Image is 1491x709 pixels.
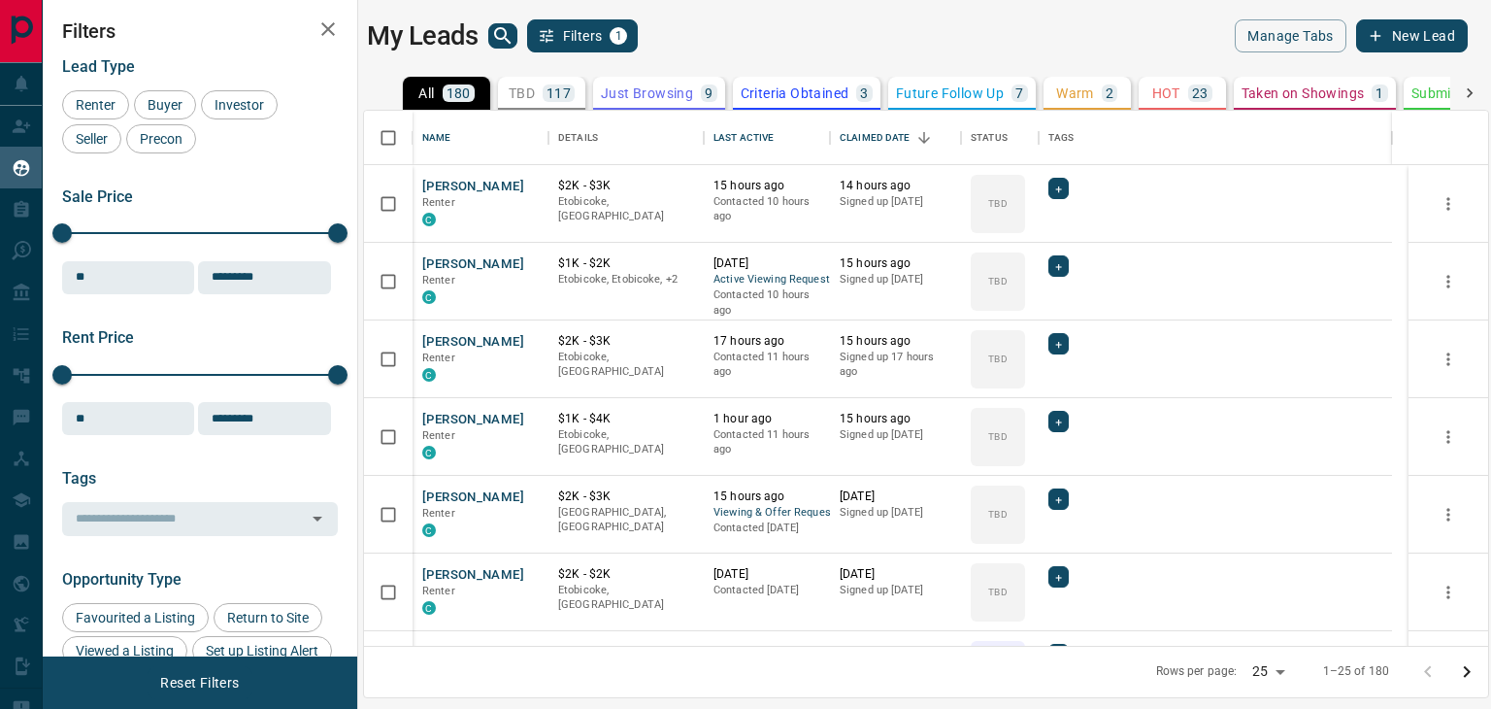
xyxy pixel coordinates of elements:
[527,19,639,52] button: Filters1
[422,429,455,442] span: Renter
[896,86,1004,100] p: Future Follow Up
[422,601,436,615] div: condos.ca
[1244,658,1291,686] div: 25
[860,86,868,100] p: 3
[558,489,694,505] p: $2K - $3K
[1434,422,1463,452] button: more
[1434,500,1463,529] button: more
[62,124,121,153] div: Seller
[69,97,122,113] span: Renter
[133,131,189,147] span: Precon
[1106,86,1113,100] p: 2
[304,505,331,532] button: Open
[558,411,694,427] p: $1K - $4K
[971,111,1008,165] div: Status
[558,350,694,380] p: Etobicoke, [GEOGRAPHIC_DATA]
[558,644,694,660] p: $0 - $1000M
[69,610,202,625] span: Favourited a Listing
[422,566,524,585] button: [PERSON_NAME]
[422,368,436,382] div: condos.ca
[201,90,278,119] div: Investor
[62,570,182,589] span: Opportunity Type
[558,566,694,583] p: $2K - $2K
[840,411,951,427] p: 15 hours ago
[1356,19,1468,52] button: New Lead
[148,666,251,699] button: Reset Filters
[558,272,694,287] p: West End, Toronto
[1055,490,1062,509] span: +
[558,194,694,224] p: Etobicoke, [GEOGRAPHIC_DATA]
[1055,645,1062,664] span: +
[1048,644,1069,665] div: +
[1434,345,1463,374] button: more
[208,97,271,113] span: Investor
[422,352,455,364] span: Renter
[840,272,951,287] p: Signed up [DATE]
[612,29,625,43] span: 1
[69,643,181,658] span: Viewed a Listing
[418,86,434,100] p: All
[1235,19,1345,52] button: Manage Tabs
[422,178,524,196] button: [PERSON_NAME]
[988,507,1007,522] p: TBD
[1156,663,1238,680] p: Rows per page:
[741,86,849,100] p: Criteria Obtained
[62,328,134,347] span: Rent Price
[961,111,1039,165] div: Status
[62,187,133,206] span: Sale Price
[1323,663,1389,680] p: 1–25 of 180
[713,427,820,457] p: Contacted 11 hours ago
[840,583,951,598] p: Signed up [DATE]
[69,131,115,147] span: Seller
[1048,489,1069,510] div: +
[126,124,196,153] div: Precon
[1048,111,1075,165] div: Tags
[62,19,338,43] h2: Filters
[840,644,951,660] p: [DATE]
[704,111,830,165] div: Last Active
[422,507,455,520] span: Renter
[558,583,694,613] p: Etobicoke, [GEOGRAPHIC_DATA]
[422,489,524,507] button: [PERSON_NAME]
[705,86,712,100] p: 9
[713,350,820,380] p: Contacted 11 hours ago
[1434,189,1463,219] button: more
[988,429,1007,444] p: TBD
[422,333,524,352] button: [PERSON_NAME]
[1055,567,1062,587] span: +
[558,178,694,194] p: $2K - $3K
[413,111,548,165] div: Name
[558,333,694,350] p: $2K - $3K
[62,603,209,632] div: Favourited a Listing
[199,643,325,658] span: Set up Listing Alert
[713,111,774,165] div: Last Active
[840,489,951,505] p: [DATE]
[192,636,332,665] div: Set up Listing Alert
[422,411,524,429] button: [PERSON_NAME]
[840,350,951,380] p: Signed up 17 hours ago
[713,411,820,427] p: 1 hour ago
[1048,333,1069,354] div: +
[713,521,820,536] p: Contacted [DATE]
[1055,334,1062,354] span: +
[367,20,479,51] h1: My Leads
[220,610,315,625] span: Return to Site
[713,566,820,583] p: [DATE]
[1056,86,1094,100] p: Warm
[134,90,196,119] div: Buyer
[988,352,1007,366] p: TBD
[558,505,694,535] p: [GEOGRAPHIC_DATA], [GEOGRAPHIC_DATA]
[840,111,911,165] div: Claimed Date
[713,272,820,288] span: Active Viewing Request
[1055,256,1062,276] span: +
[988,274,1007,288] p: TBD
[422,255,524,274] button: [PERSON_NAME]
[988,585,1007,599] p: TBD
[422,446,436,459] div: condos.ca
[422,644,524,662] button: [PERSON_NAME]
[1152,86,1180,100] p: HOT
[422,274,455,287] span: Renter
[422,523,436,537] div: condos.ca
[1039,111,1392,165] div: Tags
[214,603,322,632] div: Return to Site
